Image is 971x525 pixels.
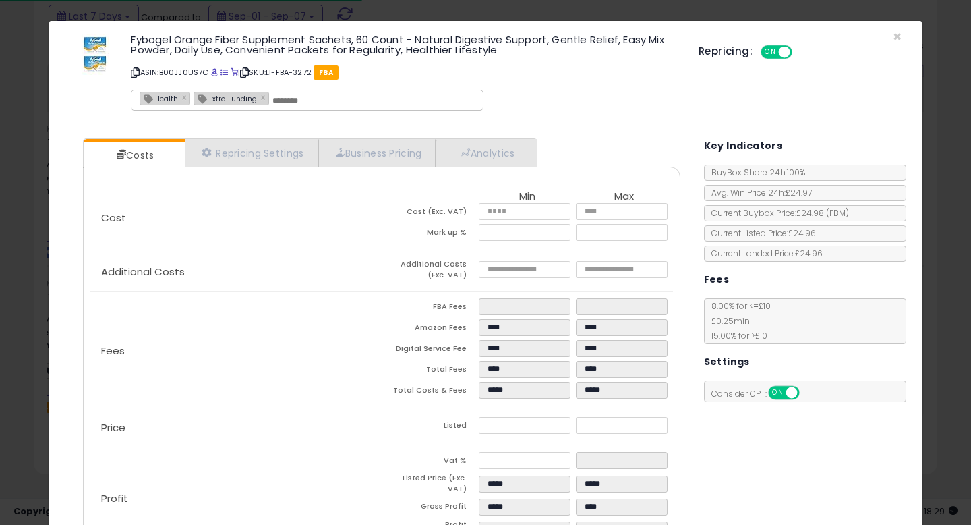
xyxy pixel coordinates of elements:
[382,319,479,340] td: Amazon Fees
[84,142,183,169] a: Costs
[382,382,479,403] td: Total Costs & Fees
[185,139,318,167] a: Repricing Settings
[382,473,479,498] td: Listed Price (Exc. VAT)
[314,65,339,80] span: FBA
[576,191,673,203] th: Max
[382,417,479,438] td: Listed
[131,34,678,55] h3: Fybogel Orange Fiber Supplement Sachets, 60 Count - Natural Digestive Support, Gentle Relief, Eas...
[790,47,812,58] span: OFF
[479,191,576,203] th: Min
[705,388,817,399] span: Consider CPT:
[699,46,753,57] h5: Repricing:
[705,330,767,341] span: 15.00 % for > £10
[762,47,779,58] span: ON
[705,315,750,327] span: £0.25 min
[211,67,218,78] a: BuyBox page
[90,213,382,223] p: Cost
[796,207,849,219] span: £24.98
[382,259,479,284] td: Additional Costs (Exc. VAT)
[769,387,786,399] span: ON
[318,139,436,167] a: Business Pricing
[382,452,479,473] td: Vat %
[220,67,228,78] a: All offer listings
[826,207,849,219] span: ( FBM )
[705,248,823,259] span: Current Landed Price: £24.96
[131,61,678,83] p: ASIN: B00JJ0US7C | SKU: LI-FBA-3272
[704,271,730,288] h5: Fees
[260,91,268,103] a: ×
[705,300,771,341] span: 8.00 % for <= £10
[181,91,189,103] a: ×
[797,387,819,399] span: OFF
[382,499,479,520] td: Gross Profit
[893,27,902,47] span: ×
[382,224,479,245] td: Mark up %
[382,340,479,361] td: Digital Service Fee
[382,298,479,319] td: FBA Fees
[90,346,382,356] p: Fees
[90,493,382,504] p: Profit
[82,34,109,75] img: 41flxBAFH5L._SL60_.jpg
[90,267,382,277] p: Additional Costs
[704,354,750,370] h5: Settings
[382,203,479,224] td: Cost (Exc. VAT)
[194,92,257,104] span: Extra Funding
[705,187,812,198] span: Avg. Win Price 24h: £24.97
[705,227,816,239] span: Current Listed Price: £24.96
[140,92,178,104] span: Health
[90,422,382,433] p: Price
[382,361,479,382] td: Total Fees
[436,139,535,167] a: Analytics
[704,138,783,155] h5: Key Indicators
[705,207,849,219] span: Current Buybox Price:
[705,167,805,178] span: BuyBox Share 24h: 100%
[231,67,238,78] a: Your listing only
